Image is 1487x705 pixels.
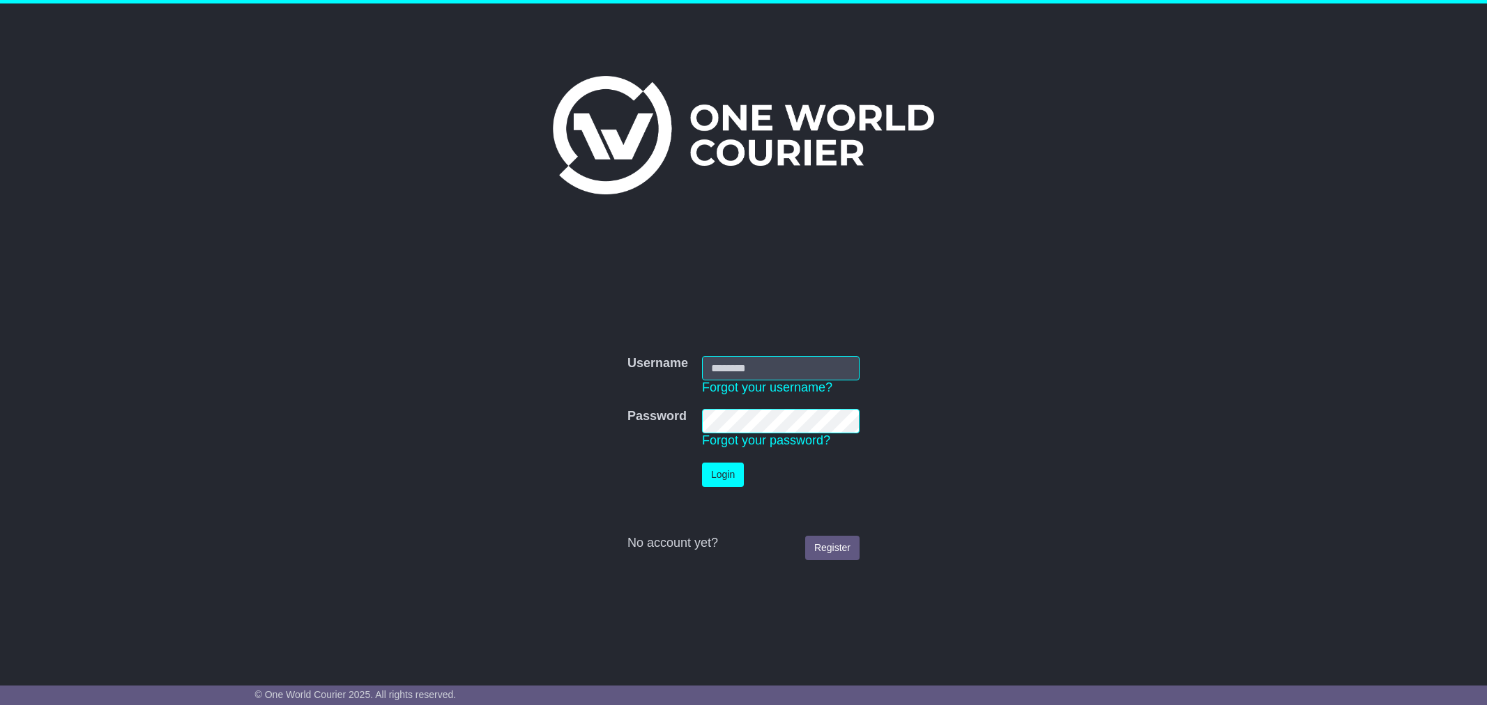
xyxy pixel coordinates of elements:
[627,536,860,551] div: No account yet?
[553,76,933,194] img: One World
[702,433,830,447] a: Forgot your password?
[702,380,832,394] a: Forgot your username?
[627,356,688,371] label: Username
[805,536,860,560] a: Register
[255,689,457,700] span: © One World Courier 2025. All rights reserved.
[627,409,687,424] label: Password
[702,463,744,487] button: Login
